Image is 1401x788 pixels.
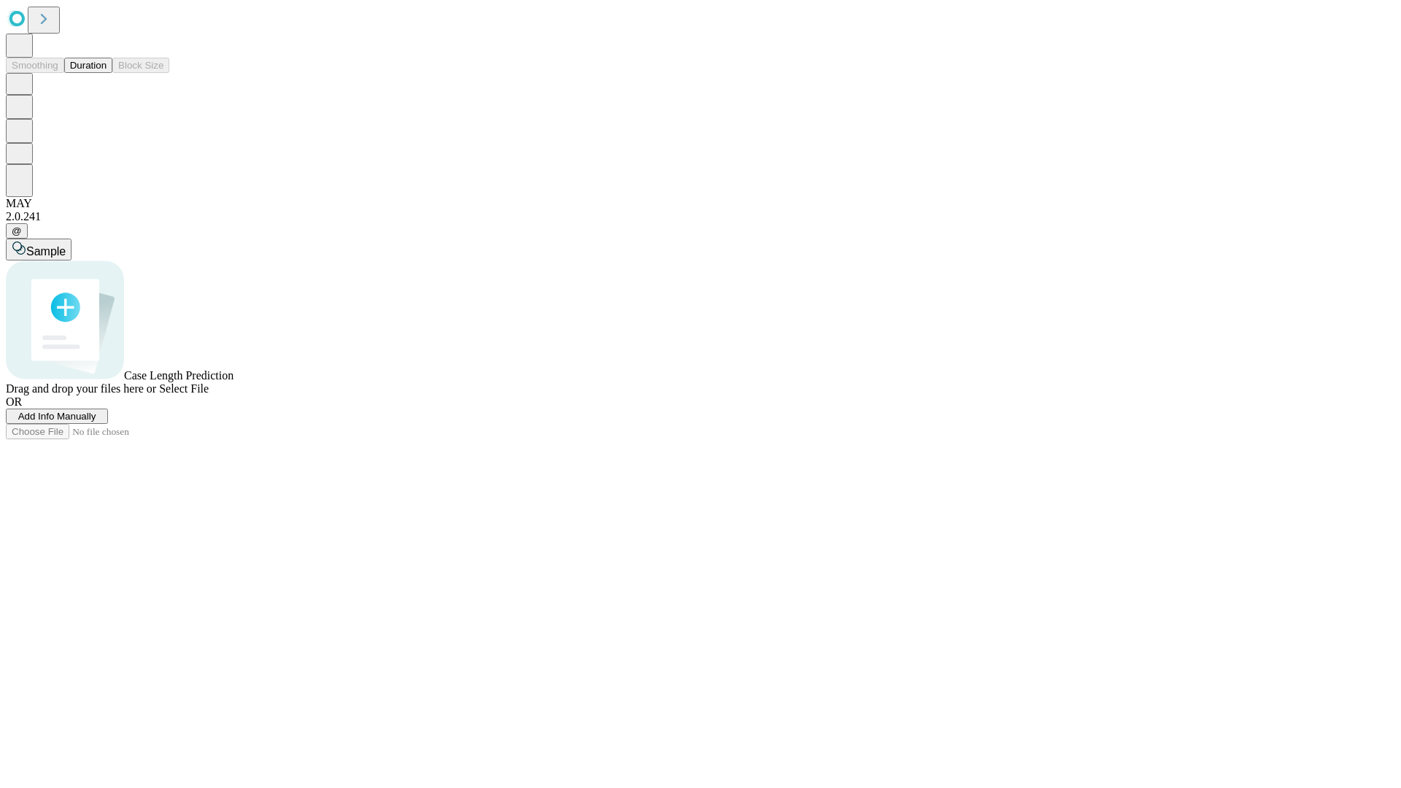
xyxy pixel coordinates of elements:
[12,225,22,236] span: @
[112,58,169,73] button: Block Size
[6,382,156,395] span: Drag and drop your files here or
[159,382,209,395] span: Select File
[6,239,72,260] button: Sample
[18,411,96,422] span: Add Info Manually
[6,223,28,239] button: @
[26,245,66,258] span: Sample
[6,210,1395,223] div: 2.0.241
[6,197,1395,210] div: MAY
[6,409,108,424] button: Add Info Manually
[6,395,22,408] span: OR
[124,369,233,382] span: Case Length Prediction
[6,58,64,73] button: Smoothing
[64,58,112,73] button: Duration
